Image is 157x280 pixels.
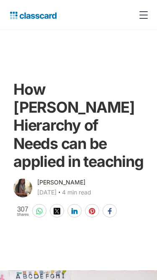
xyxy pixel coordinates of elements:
[7,9,57,21] a: home
[36,208,43,214] img: whatsapp-white sharing button
[62,187,91,197] div: 4 min read
[17,213,29,217] span: Shares
[134,5,150,25] div: menu
[54,208,60,214] img: twitter-white sharing button
[37,177,85,187] div: [PERSON_NAME]
[57,187,62,199] div: ‧
[37,187,57,197] div: [DATE]
[89,208,95,214] img: pinterest-white sharing button
[71,208,78,214] img: linkedin-white sharing button
[17,206,29,213] span: 307
[106,208,113,214] img: facebook-white sharing button
[13,81,144,171] h1: How [PERSON_NAME] Hierarchy of Needs can be applied in teaching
